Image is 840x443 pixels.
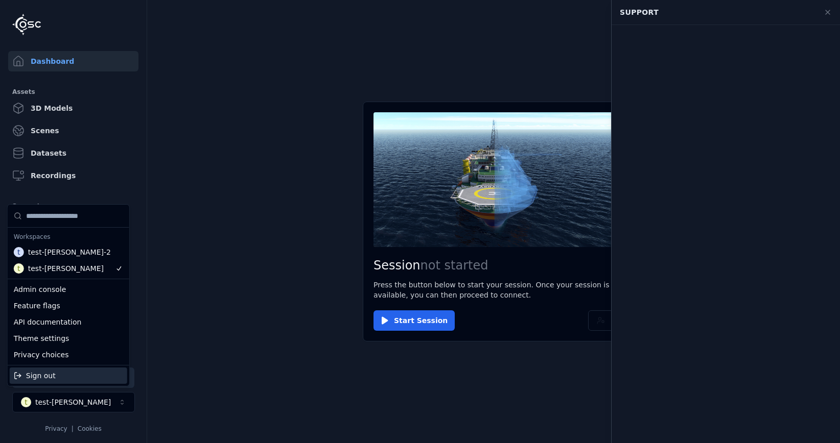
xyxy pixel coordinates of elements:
[14,247,24,257] div: t
[8,205,129,279] div: Suggestions
[10,298,127,314] div: Feature flags
[8,279,129,365] div: Suggestions
[8,365,129,386] div: Suggestions
[10,314,127,330] div: API documentation
[10,330,127,347] div: Theme settings
[28,247,111,257] div: test-[PERSON_NAME]-2
[14,263,24,274] div: t
[28,263,104,274] div: test-[PERSON_NAME]
[10,367,127,384] div: Sign out
[10,347,127,363] div: Privacy choices
[10,230,127,244] div: Workspaces
[10,281,127,298] div: Admin console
